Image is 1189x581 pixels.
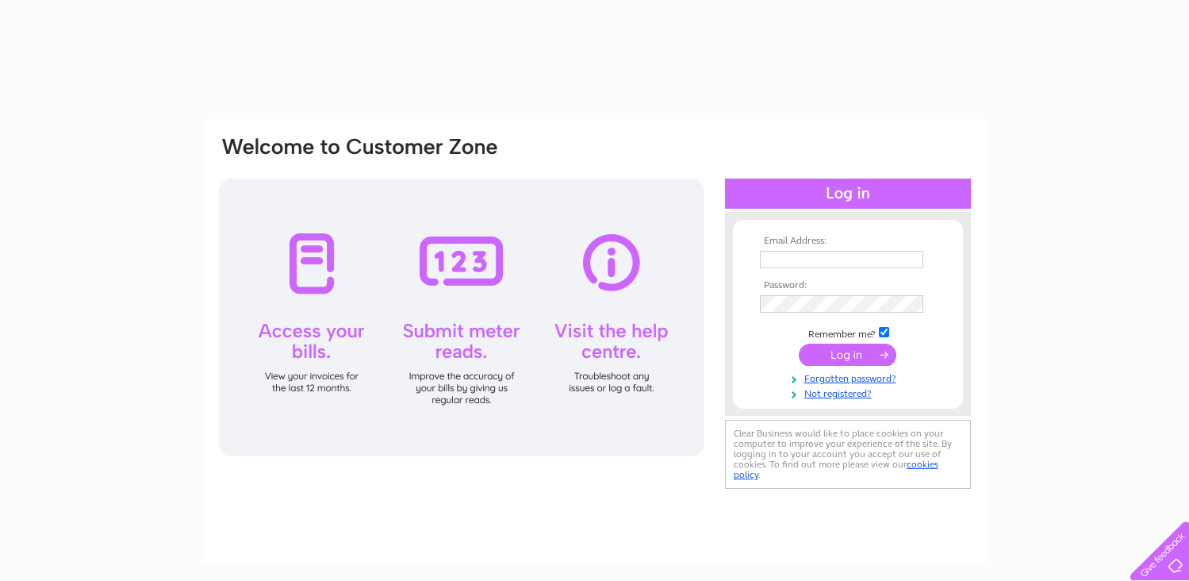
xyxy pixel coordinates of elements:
td: Remember me? [756,325,940,341]
th: Email Address: [756,236,940,247]
a: Not registered? [760,385,940,400]
a: Forgotten password? [760,370,940,385]
a: cookies policy [734,459,938,480]
input: Submit [799,344,896,366]
div: Clear Business would like to place cookies on your computer to improve your experience of the sit... [725,420,971,489]
th: Password: [756,280,940,291]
